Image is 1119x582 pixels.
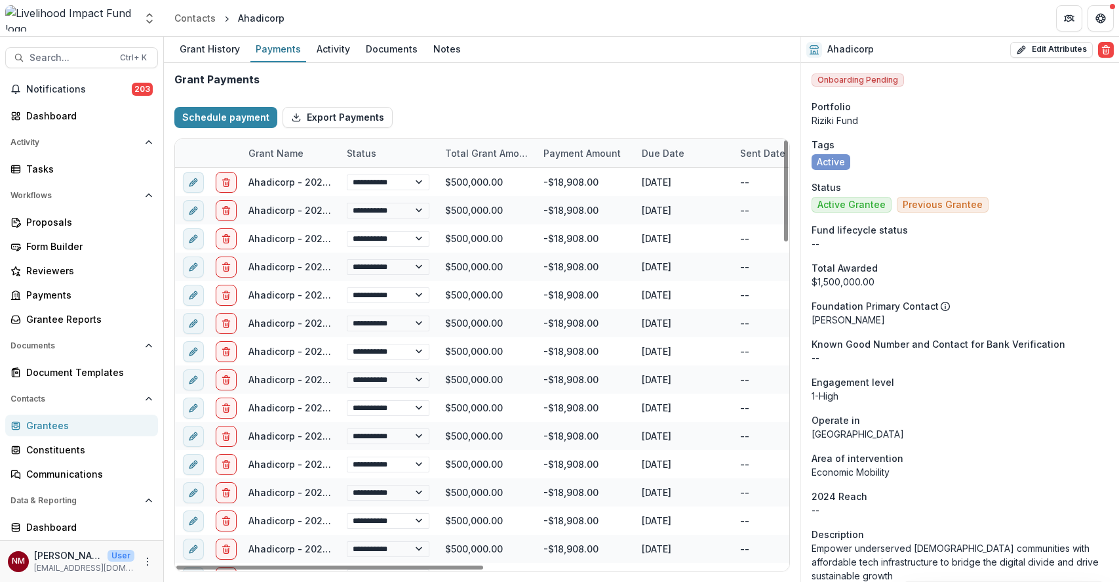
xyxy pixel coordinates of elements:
[183,510,204,531] button: edit
[732,168,831,196] div: --
[26,162,147,176] div: Tasks
[5,132,158,153] button: Open Activity
[216,200,237,221] button: delete
[536,196,634,224] div: -$18,908.00
[812,275,1109,289] div: $1,500,000.00
[732,507,831,535] div: --
[183,482,204,503] button: edit
[812,337,1065,351] span: Known Good Number and Contact for Bank Verification
[1010,42,1093,58] button: Edit Attributes
[437,337,536,365] div: $500,000.00
[732,365,831,394] div: --
[216,539,237,560] button: delete
[26,239,147,253] div: Form Builder
[536,309,634,337] div: -$18,908.00
[536,281,634,309] div: -$18,908.00
[10,191,140,200] span: Workflows
[5,158,158,180] a: Tasks
[216,172,237,193] button: delete
[5,47,158,68] button: Search...
[437,196,536,224] div: $500,000.00
[26,467,147,481] div: Communications
[1056,5,1082,31] button: Partners
[5,388,158,409] button: Open Contacts
[437,394,536,422] div: $500,000.00
[248,459,466,470] a: Ahadicorp - 2025 Loan - Internet project Kibera
[437,168,536,196] div: $500,000.00
[361,37,423,62] a: Documents
[812,73,904,87] span: Onboarding Pending
[437,535,536,563] div: $500,000.00
[536,535,634,563] div: -$18,908.00
[10,394,140,404] span: Contacts
[183,313,204,334] button: edit
[437,281,536,309] div: $500,000.00
[437,224,536,253] div: $500,000.00
[732,281,831,309] div: --
[216,482,237,503] button: delete
[732,450,831,478] div: --
[428,39,466,58] div: Notes
[812,180,841,194] span: Status
[169,9,290,28] nav: breadcrumb
[183,200,204,221] button: edit
[216,426,237,447] button: delete
[536,507,634,535] div: -$18,908.00
[248,346,466,357] a: Ahadicorp - 2025 Loan - Internet project Kibera
[437,139,536,167] div: Total Grant Amount
[10,341,140,350] span: Documents
[117,51,149,65] div: Ctrl + K
[183,228,204,249] button: edit
[827,44,874,55] h2: Ahadicorp
[536,365,634,394] div: -$18,908.00
[26,264,147,278] div: Reviewers
[634,422,732,450] div: [DATE]
[536,146,629,160] div: Payment Amount
[26,365,147,379] div: Document Templates
[26,312,147,326] div: Grantee Reports
[26,443,147,457] div: Constituents
[248,374,466,385] a: Ahadicorp - 2025 Loan - Internet project Kibera
[248,233,466,244] a: Ahadicorp - 2025 Loan - Internet project Kibera
[140,5,159,31] button: Open entity switcher
[812,413,860,427] span: Operate in
[311,37,355,62] a: Activity
[536,168,634,196] div: -$18,908.00
[634,196,732,224] div: [DATE]
[536,224,634,253] div: -$18,908.00
[26,288,147,302] div: Payments
[732,478,831,507] div: --
[634,168,732,196] div: [DATE]
[817,199,886,211] span: Active Grantee
[812,237,1109,251] p: --
[732,253,831,281] div: --
[5,463,158,485] a: Communications
[732,309,831,337] div: --
[174,37,245,62] a: Grant History
[361,39,423,58] div: Documents
[5,362,158,383] a: Document Templates
[437,365,536,394] div: $500,000.00
[339,139,437,167] div: Status
[634,507,732,535] div: [DATE]
[183,369,204,390] button: edit
[248,289,466,301] a: Ahadicorp - 2025 Loan - Internet project Kibera
[250,39,306,58] div: Payments
[10,496,140,505] span: Data & Reporting
[634,450,732,478] div: [DATE]
[812,451,903,465] span: Area of intervention
[5,105,158,127] a: Dashboard
[238,11,285,25] div: Ahadicorp
[248,205,466,216] a: Ahadicorp - 2025 Loan - Internet project Kibera
[812,223,908,237] span: Fund lifecycle status
[732,146,793,160] div: Sent Date
[216,454,237,475] button: delete
[812,313,1109,327] p: [PERSON_NAME]
[812,114,1109,127] p: Riziki Fund
[536,253,634,281] div: -$18,908.00
[634,337,732,365] div: [DATE]
[634,365,732,394] div: [DATE]
[339,146,384,160] div: Status
[248,261,466,272] a: Ahadicorp - 2025 Loan - Internet project Kibera
[216,257,237,278] button: delete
